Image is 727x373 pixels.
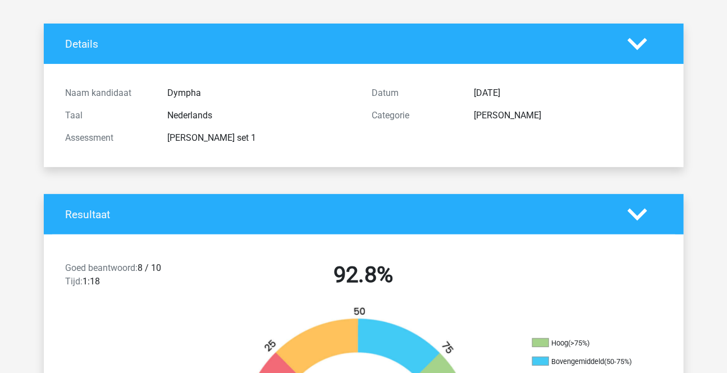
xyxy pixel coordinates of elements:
div: [DATE] [466,86,670,100]
div: 8 / 10 1:18 [57,261,211,293]
li: Hoog [532,338,644,348]
h4: Resultaat [66,208,611,221]
div: Taal [57,109,159,122]
div: (>75%) [569,339,590,347]
div: (50-75%) [605,357,632,366]
div: Nederlands [159,109,364,122]
div: Categorie [364,109,466,122]
div: [PERSON_NAME] [466,109,670,122]
span: Tijd: [66,276,83,287]
div: Dympha [159,86,364,100]
li: Bovengemiddeld [532,357,644,367]
h2: 92.8% [219,261,509,288]
div: Datum [364,86,466,100]
div: [PERSON_NAME] set 1 [159,131,364,145]
h4: Details [66,38,611,50]
div: Naam kandidaat [57,86,159,100]
div: Assessment [57,131,159,145]
span: Goed beantwoord: [66,263,138,273]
